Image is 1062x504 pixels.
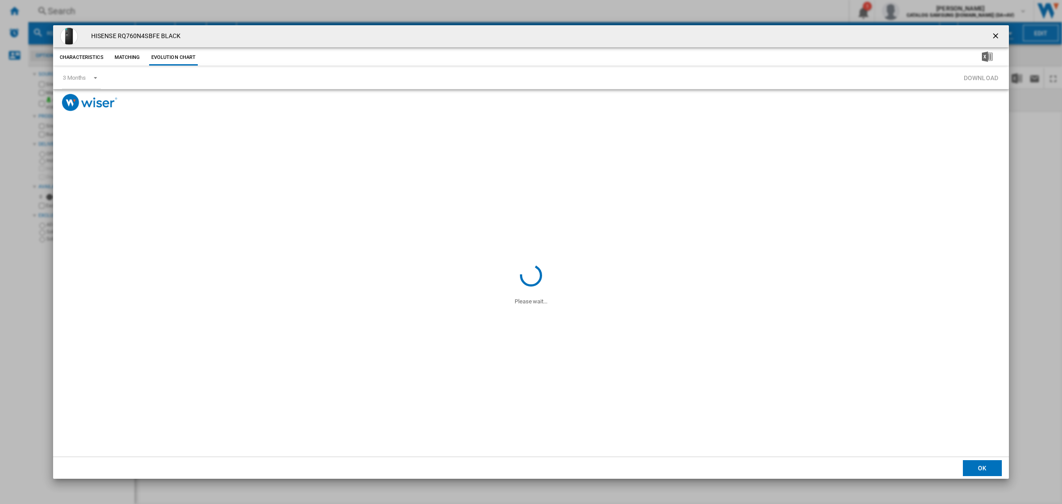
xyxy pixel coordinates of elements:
ng-transclude: Please wait... [515,298,547,305]
div: 3 Months [63,74,86,81]
h4: HISENSE RQ760N4SBFE BLACK [87,32,181,41]
button: Evolution chart [149,50,198,66]
button: Download [961,70,1001,86]
ng-md-icon: getI18NText('BUTTONS.CLOSE_DIALOG') [991,31,1002,42]
button: Matching [108,50,147,66]
md-dialog: Product popup [53,25,1009,479]
button: OK [963,460,1002,476]
img: logo_wiser_300x94.png [62,94,117,111]
button: getI18NText('BUTTONS.CLOSE_DIALOG') [988,27,1005,45]
img: excel-24x24.png [982,51,993,62]
button: Download in Excel [968,50,1007,66]
button: Characteristics [58,50,106,66]
img: M10254390_black [60,27,78,45]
